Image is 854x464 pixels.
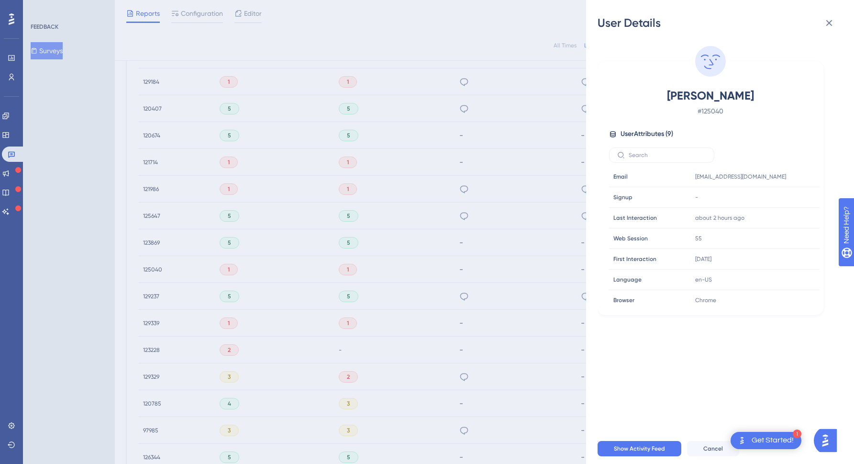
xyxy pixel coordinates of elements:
span: Chrome [695,296,716,304]
div: Get Started! [752,435,794,446]
span: # 125040 [626,105,795,117]
span: [PERSON_NAME] [626,88,795,103]
time: [DATE] [695,256,711,262]
span: Browser [613,296,634,304]
span: Web Session [613,235,648,242]
input: Search [629,152,706,158]
button: Show Activity Feed [598,441,681,456]
span: Email [613,173,628,181]
span: User Attributes ( 9 ) [621,128,673,140]
span: Show Activity Feed [614,445,665,453]
span: 55 [695,235,702,242]
div: User Details [598,15,843,31]
span: - [695,193,698,201]
span: Need Help? [22,2,60,14]
img: launcher-image-alternative-text [736,435,748,446]
span: First Interaction [613,255,656,263]
span: Language [613,276,642,283]
span: Cancel [703,445,723,453]
button: Cancel [687,441,739,456]
div: 1 [793,430,801,438]
div: Open Get Started! checklist, remaining modules: 1 [731,432,801,449]
span: en-US [695,276,712,283]
span: Signup [613,193,632,201]
span: [EMAIL_ADDRESS][DOMAIN_NAME] [695,173,786,181]
span: Last Interaction [613,214,657,222]
time: about 2 hours ago [695,215,744,221]
iframe: UserGuiding AI Assistant Launcher [814,426,843,455]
